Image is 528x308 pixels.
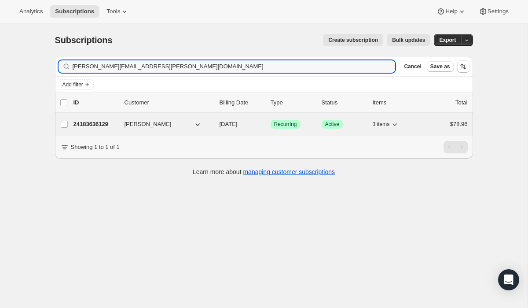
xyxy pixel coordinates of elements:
span: [PERSON_NAME] [125,120,172,129]
button: Subscriptions [50,5,99,18]
span: $78.96 [450,121,468,127]
span: Recurring [274,121,297,128]
nav: Pagination [444,141,468,153]
button: Analytics [14,5,48,18]
span: Export [439,37,456,44]
span: Settings [488,8,509,15]
div: Type [271,98,315,107]
button: Help [431,5,471,18]
button: Sort the results [457,60,469,73]
p: Customer [125,98,213,107]
div: 24183636129[PERSON_NAME][DATE]SuccessRecurringSuccessActive3 items$78.96 [73,118,468,130]
p: Total [455,98,467,107]
span: Active [325,121,340,128]
span: Cancel [404,63,421,70]
span: Add filter [62,81,83,88]
p: Showing 1 to 1 of 1 [71,143,120,152]
button: Save as [427,61,454,72]
span: Analytics [19,8,43,15]
span: Subscriptions [55,35,113,45]
button: 3 items [373,118,400,130]
p: Status [322,98,366,107]
span: [DATE] [220,121,238,127]
input: Filter subscribers [73,60,396,73]
span: Save as [430,63,450,70]
button: Create subscription [323,34,383,46]
p: ID [73,98,117,107]
span: Help [445,8,457,15]
span: 3 items [373,121,390,128]
button: Export [434,34,461,46]
button: Tools [101,5,134,18]
span: Bulk updates [392,37,425,44]
span: Tools [106,8,120,15]
p: Billing Date [220,98,264,107]
div: Items [373,98,417,107]
button: Settings [473,5,514,18]
button: Bulk updates [387,34,430,46]
p: Learn more about [193,167,335,176]
p: 24183636129 [73,120,117,129]
button: [PERSON_NAME] [119,117,207,131]
span: Create subscription [328,37,378,44]
button: Cancel [400,61,425,72]
a: managing customer subscriptions [243,168,335,175]
div: Open Intercom Messenger [498,269,519,290]
button: Add filter [59,79,94,90]
div: IDCustomerBilling DateTypeStatusItemsTotal [73,98,468,107]
span: Subscriptions [55,8,94,15]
